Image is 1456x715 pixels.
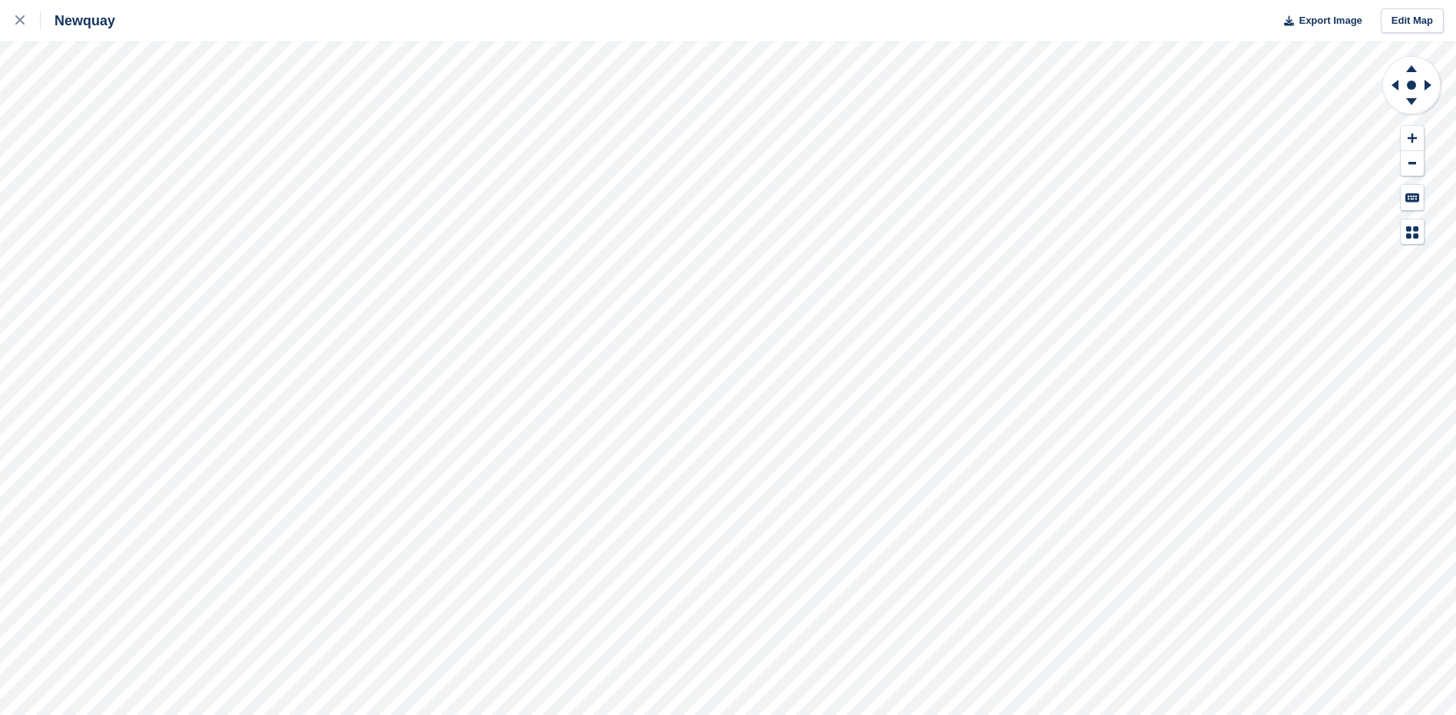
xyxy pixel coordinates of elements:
button: Map Legend [1401,219,1424,245]
button: Zoom Out [1401,151,1424,176]
button: Export Image [1275,8,1362,34]
button: Zoom In [1401,126,1424,151]
a: Edit Map [1381,8,1444,34]
button: Keyboard Shortcuts [1401,185,1424,210]
span: Export Image [1299,13,1362,28]
div: Newquay [41,12,115,30]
